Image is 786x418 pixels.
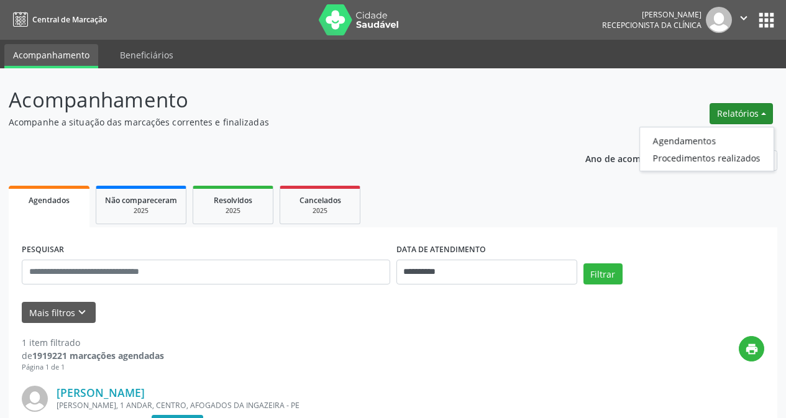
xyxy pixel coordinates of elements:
i:  [737,11,751,25]
div: 1 item filtrado [22,336,164,349]
a: [PERSON_NAME] [57,386,145,399]
span: Não compareceram [105,195,177,206]
button: Relatórios [710,103,773,124]
strong: 1919221 marcações agendadas [32,350,164,361]
a: Procedimentos realizados [640,149,774,166]
img: img [22,386,48,412]
button: print [739,336,764,361]
div: [PERSON_NAME], 1 ANDAR, CENTRO, AFOGADOS DA INGAZEIRA - PE [57,400,578,411]
i: print [745,342,759,356]
div: de [22,349,164,362]
button:  [732,7,756,33]
div: 2025 [105,206,177,216]
ul: Relatórios [639,127,774,171]
span: Recepcionista da clínica [602,20,701,30]
a: Central de Marcação [9,9,107,30]
span: Agendados [29,195,70,206]
p: Acompanhamento [9,84,547,116]
button: Mais filtroskeyboard_arrow_down [22,302,96,324]
img: img [706,7,732,33]
label: DATA DE ATENDIMENTO [396,240,486,260]
div: [PERSON_NAME] [602,9,701,20]
a: Beneficiários [111,44,182,66]
span: Cancelados [299,195,341,206]
a: Acompanhamento [4,44,98,68]
div: Página 1 de 1 [22,362,164,373]
div: 2025 [289,206,351,216]
i: keyboard_arrow_down [75,306,89,319]
div: 2025 [202,206,264,216]
p: Ano de acompanhamento [585,150,695,166]
label: PESQUISAR [22,240,64,260]
button: Filtrar [583,263,623,284]
span: Resolvidos [214,195,252,206]
p: Acompanhe a situação das marcações correntes e finalizadas [9,116,547,129]
button: apps [756,9,777,31]
a: Agendamentos [640,132,774,149]
span: Central de Marcação [32,14,107,25]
